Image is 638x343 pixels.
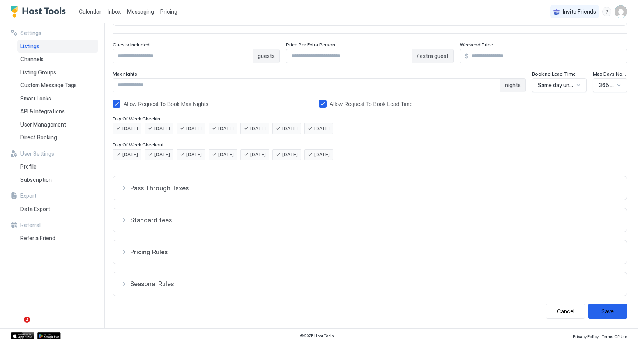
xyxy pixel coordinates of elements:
[113,142,164,148] span: Day Of Week Checkout
[127,8,154,15] span: Messaging
[20,30,41,37] span: Settings
[11,6,69,18] a: Host Tools Logo
[20,235,55,242] span: Refer a Friend
[17,131,98,144] a: Direct Booking
[186,125,202,132] span: [DATE]
[532,71,576,77] span: Booking Lead Time
[615,5,627,18] div: User profile
[602,334,627,339] span: Terms Of Use
[160,8,177,15] span: Pricing
[124,101,209,107] div: Allow Request To Book Max Nights
[17,53,98,66] a: Channels
[154,151,170,158] span: [DATE]
[17,40,98,53] a: Listings
[20,222,41,229] span: Referral
[8,317,27,335] iframe: Intercom live chat
[258,53,275,60] span: guests
[330,101,413,107] div: Allow Request To Book Lead Time
[20,95,51,102] span: Smart Locks
[218,125,234,132] span: [DATE]
[20,56,44,63] span: Channels
[20,82,77,89] span: Custom Message Tags
[130,216,619,224] span: Standard fees
[122,151,138,158] span: [DATE]
[250,125,266,132] span: [DATE]
[593,71,627,77] span: Max Days Notice
[17,232,98,245] a: Refer a Friend
[417,53,449,60] span: / extra guest
[113,272,627,296] button: Seasonal Rules
[286,49,411,63] input: Input Field
[11,332,34,339] a: App Store
[17,202,98,216] a: Data Export
[122,125,138,132] span: [DATE]
[20,43,39,50] span: Listings
[186,151,202,158] span: [DATE]
[79,8,101,15] span: Calendar
[573,334,599,339] span: Privacy Policy
[79,7,101,16] a: Calendar
[218,151,234,158] span: [DATE]
[154,125,170,132] span: [DATE]
[319,100,517,108] div: bookingLeadTimeAllowRequestToBook
[20,69,56,76] span: Listing Groups
[113,208,627,232] button: Standard fees
[113,49,253,63] input: Input Field
[130,184,619,192] span: Pass Through Taxes
[17,92,98,105] a: Smart Locks
[127,7,154,16] a: Messaging
[37,332,61,339] a: Google Play Store
[17,79,98,92] a: Custom Message Tags
[113,176,627,200] button: Pass Through Taxes
[286,42,335,47] span: Price Per Extra Person
[20,192,37,199] span: Export
[314,151,330,158] span: [DATE]
[113,100,313,108] div: allowRTBAboveMaxNights
[573,332,599,340] a: Privacy Policy
[602,332,627,340] a: Terms Of Use
[282,151,298,158] span: [DATE]
[300,333,334,338] span: © 2025 Host Tools
[20,176,52,183] span: Subscription
[465,53,468,60] span: $
[314,125,330,132] span: [DATE]
[17,66,98,79] a: Listing Groups
[599,82,615,89] span: 365 Days
[108,8,121,15] span: Inbox
[20,121,66,128] span: User Management
[250,151,266,158] span: [DATE]
[130,248,619,256] span: Pricing Rules
[17,118,98,131] a: User Management
[505,82,521,89] span: nights
[17,160,98,173] a: Profile
[20,108,65,115] span: API & Integrations
[20,163,37,170] span: Profile
[113,116,160,121] span: Day Of Week Checkin
[546,304,585,319] button: Cancel
[113,42,150,47] span: Guests Included
[282,125,298,132] span: [DATE]
[460,42,493,47] span: Weekend Price
[588,304,627,319] button: Save
[113,240,627,264] button: Pricing Rules
[20,150,54,157] span: User Settings
[538,82,574,89] span: Same day until 12am
[24,317,30,323] span: 2
[17,173,98,186] a: Subscription
[108,7,121,16] a: Inbox
[468,49,627,63] input: Input Field
[20,134,57,141] span: Direct Booking
[113,79,500,92] input: Input Field
[130,280,619,288] span: Seasonal Rules
[17,105,98,118] a: API & Integrations
[20,206,50,213] span: Data Export
[563,8,596,15] span: Invite Friends
[113,71,137,77] span: Max nights
[602,7,611,16] div: menu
